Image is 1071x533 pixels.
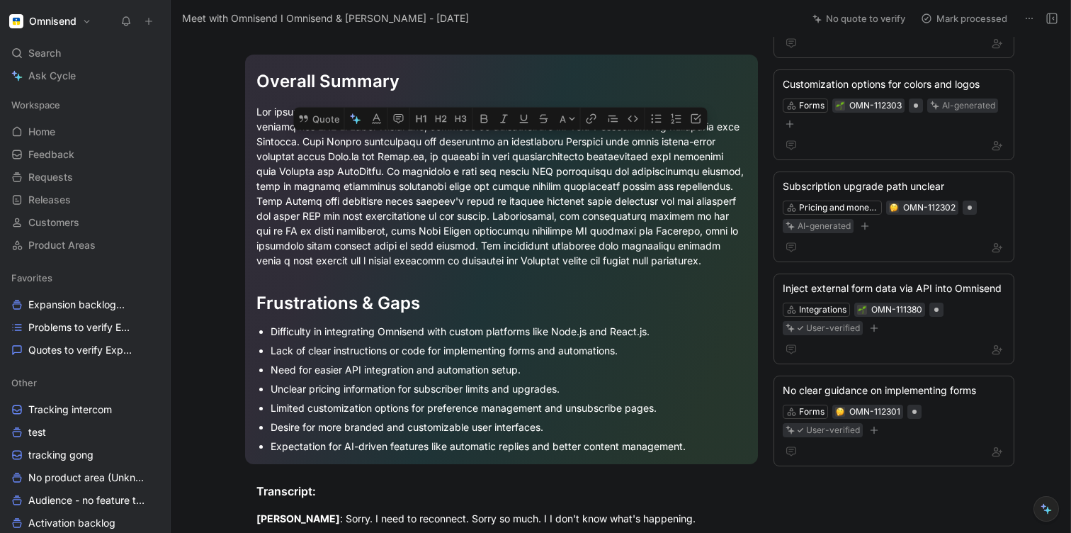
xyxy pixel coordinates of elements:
[28,238,96,252] span: Product Areas
[806,321,860,335] div: User-verified
[783,178,1005,195] div: Subscription upgrade path unclear
[256,512,340,524] mark: [PERSON_NAME]
[6,490,164,511] a: Audience - no feature tag
[835,101,845,111] button: 🌱
[28,343,132,357] span: Quotes to verify Expansion
[555,107,580,130] button: A
[28,147,74,162] span: Feedback
[6,267,164,288] div: Favorites
[6,444,164,466] a: tracking gong
[28,125,55,139] span: Home
[858,305,866,314] img: 🌱
[11,98,60,112] span: Workspace
[783,382,1005,399] div: No clear guidance on implementing forms
[271,343,747,358] div: Lack of clear instructions or code for implementing forms and automations.
[271,324,747,339] div: Difficulty in integrating Omnisend with custom platforms like Node.js and React.js.
[914,9,1014,28] button: Mark processed
[783,280,1005,297] div: Inject external form data via API into Omnisend
[294,107,344,130] button: Quote
[256,511,747,526] div: : Sorry. I need to reconnect. Sorry so much. I I don't know what's happening.
[857,305,867,315] button: 🌱
[6,121,164,142] a: Home
[6,167,164,188] a: Requests
[849,99,902,113] div: OMN-112303
[835,407,845,417] button: 🤔
[836,408,844,416] img: 🤔
[11,271,52,285] span: Favorites
[11,376,37,390] span: Other
[6,94,164,116] div: Workspace
[6,372,164,393] div: Other
[6,467,164,488] a: No product area (Unknowns)
[28,193,71,207] span: Releases
[256,291,747,316] div: Frustrations & Gaps
[871,303,922,317] div: OMN-111380
[799,405,824,419] div: Forms
[6,65,164,86] a: Ask Cycle
[6,340,164,361] a: Quotes to verify Expansion
[836,101,844,110] img: 🌱
[6,235,164,256] a: Product Areas
[849,405,900,419] div: OMN-112301
[28,67,76,84] span: Ask Cycle
[271,362,747,377] div: Need for easier API integration and automation setup.
[799,303,846,317] div: Integrations
[806,9,912,28] button: No quote to verify
[28,45,61,62] span: Search
[6,11,95,31] button: OmnisendOmnisend
[28,448,93,462] span: tracking gong
[6,43,164,64] div: Search
[806,423,860,437] div: User-verified
[28,471,146,485] span: No product area (Unknowns)
[28,298,131,313] span: Expansion backlog
[271,439,747,454] div: Expectation for AI-driven features like automatic replies and better content management.
[6,144,164,165] a: Feedback
[6,294,164,315] a: Expansion backlogOther
[6,189,164,211] a: Releases
[256,483,747,500] div: Transcript:
[6,317,164,338] a: Problems to verify Expansion
[28,516,115,530] span: Activation backlog
[256,69,747,94] div: Overall Summary
[890,203,898,212] img: 🤔
[29,15,76,28] h1: Omnisend
[903,201,956,215] div: OMN-112302
[889,203,899,213] button: 🤔
[6,212,164,233] a: Customers
[271,420,747,434] div: Desire for more branded and customizable user interfaces.
[28,170,73,184] span: Requests
[28,493,145,507] span: Audience - no feature tag
[6,422,164,443] a: test
[182,10,469,27] span: Meet with Omnisend I Omnisend & [PERSON_NAME] - [DATE]
[271,400,747,415] div: Limited customization options for preference management and unsubscribe pages.
[783,76,1005,93] div: Customization options for colors and logos
[28,320,134,335] span: Problems to verify Expansion
[799,99,824,113] div: Forms
[6,399,164,420] a: Tracking intercom
[271,381,747,396] div: Unclear pricing information for subscriber limits and upgrades.
[798,219,851,233] div: AI-generated
[28,403,112,417] span: Tracking intercom
[9,14,23,28] img: Omnisend
[942,99,995,113] div: AI-generated
[28,215,79,230] span: Customers
[799,201,878,215] div: Pricing and monetisation
[256,104,747,268] div: Lor ipsumdolorsi ametcon Adipi Elits, d eiusmod tempori ut Laboreet, dol Magn Aliqua Enima, mi-ve...
[28,425,46,439] span: test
